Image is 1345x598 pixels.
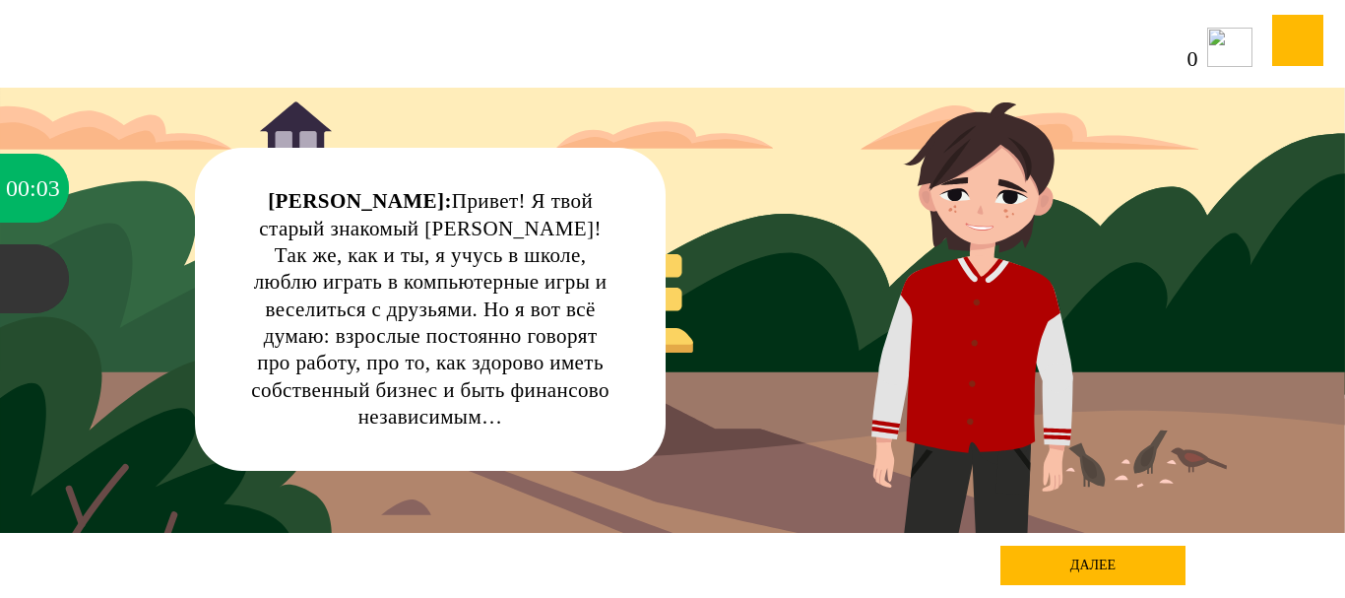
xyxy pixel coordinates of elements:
img: icon-cash.svg [1207,28,1252,67]
div: 00 [6,154,30,223]
div: 03 [36,154,60,223]
span: 0 [1187,48,1199,70]
strong: [PERSON_NAME]: [268,189,452,213]
div: Нажми на ГЛАЗ, чтобы скрыть текст и посмотреть картинку полностью [613,161,654,201]
div: : [30,154,36,223]
div: Привет! Я твой старый знакомый [PERSON_NAME]! Так же, как и ты, я учусь в школе, люблю играть в к... [249,188,612,431]
div: далее [1000,546,1185,585]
